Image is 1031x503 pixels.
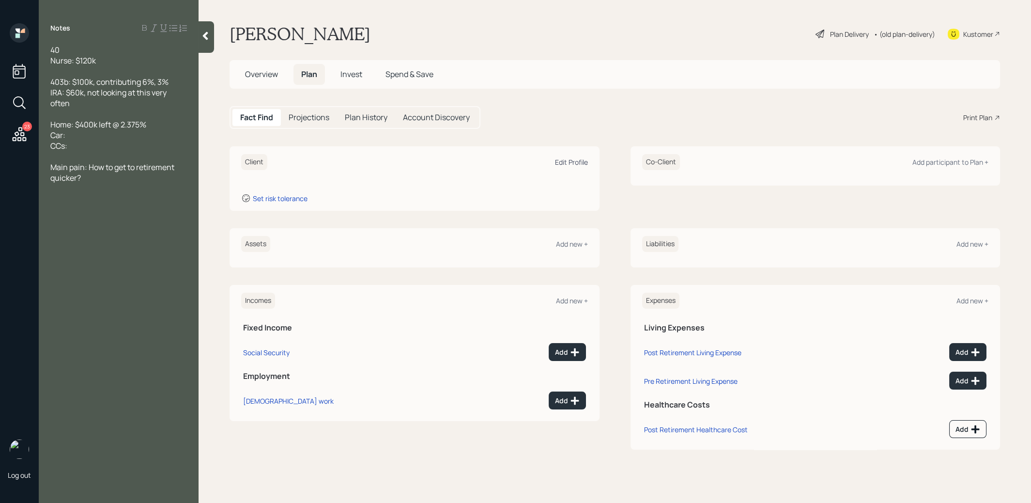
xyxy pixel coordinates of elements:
span: Home: $400k left @ 2.375% Car: CCs: [50,119,146,151]
h6: Incomes [241,293,275,309]
div: Pre Retirement Living Expense [644,377,738,386]
div: Add [955,347,980,357]
h5: Employment [243,372,586,381]
div: Add new + [956,239,988,249]
div: • (old plan-delivery) [874,29,935,39]
button: Add [549,392,586,409]
h6: Client [241,154,267,170]
div: Add [955,424,980,434]
div: Add [955,376,980,386]
div: 23 [22,122,32,131]
img: treva-nostdahl-headshot.png [10,440,29,459]
div: Add new + [556,239,588,249]
h6: Expenses [642,293,679,309]
div: Post Retirement Healthcare Cost [644,425,748,434]
h5: Healthcare Costs [644,400,987,409]
button: Add [949,372,986,390]
h5: Projections [289,113,329,122]
div: Social Security [243,348,290,357]
div: Print Plan [963,112,992,123]
span: 40 Nurse: $120k [50,45,96,66]
span: 403b: $100k, contributing 6%, 3% IRA: $60k, not looking at this very often [50,77,169,109]
h6: Co-Client [642,154,680,170]
div: Add [555,347,580,357]
h5: Fixed Income [243,323,586,332]
div: Add participant to Plan + [912,157,988,167]
div: Plan Delivery [830,29,869,39]
label: Notes [50,23,70,33]
div: Set risk tolerance [253,194,308,203]
div: Kustomer [963,29,993,39]
span: Plan [301,69,317,79]
div: Add [555,396,580,406]
span: Invest [340,69,362,79]
button: Add [949,343,986,361]
span: Spend & Save [385,69,433,79]
div: [DEMOGRAPHIC_DATA] work [243,396,334,406]
span: Main pain: How to get to retirement quicker? [50,162,176,183]
h5: Plan History [345,113,387,122]
div: Post Retirement Living Expense [644,348,741,357]
button: Add [549,343,586,361]
h6: Liabilities [642,236,678,252]
h5: Account Discovery [403,113,470,122]
span: Overview [245,69,278,79]
div: Edit Profile [555,157,588,167]
h5: Living Expenses [644,323,987,332]
div: Add new + [556,296,588,305]
div: Log out [8,471,31,480]
h5: Fact Find [240,113,273,122]
h6: Assets [241,236,270,252]
h1: [PERSON_NAME] [230,23,370,45]
div: Add new + [956,296,988,305]
button: Add [949,420,986,438]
